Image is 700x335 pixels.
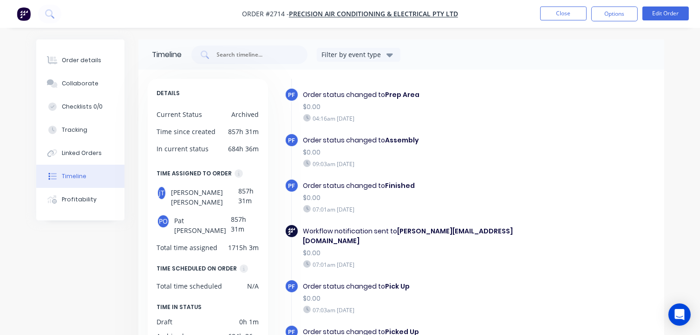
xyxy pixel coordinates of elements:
div: Workflow notification sent to [303,226,530,246]
div: 07:03am [DATE] [303,306,530,314]
b: Pick Up [386,282,410,291]
input: Search timeline... [216,50,293,59]
div: 07:01am [DATE] [303,205,530,213]
span: [PERSON_NAME] [PERSON_NAME] [171,186,238,207]
button: Edit Order [642,6,689,20]
b: Prep Area [386,90,420,99]
div: $0.00 [303,193,530,203]
span: PF [288,282,295,291]
div: Current Status [157,110,203,119]
div: Profitability [62,195,97,204]
div: Order status changed to [303,181,530,191]
div: 857h 31m [228,127,259,136]
button: Tracking [36,118,124,142]
div: Order status changed to [303,282,530,291]
div: jT [157,186,167,200]
a: Precision Air Conditioning & Electrical Pty Ltd [289,10,458,19]
div: TIME ASSIGNED TO ORDER [157,168,232,179]
button: Close [540,6,587,20]
div: Timeline [62,172,86,180]
button: Order details [36,49,124,72]
button: Collaborate [36,72,124,95]
div: Timeline [152,49,182,60]
div: Collaborate [62,79,98,88]
div: 684h 36m [228,144,259,154]
b: Finished [386,181,415,190]
div: 07:01am [DATE] [303,260,530,269]
span: Pat [PERSON_NAME] [174,214,231,235]
div: $0.00 [303,148,530,157]
span: PF [288,181,295,190]
div: 04:16am [DATE] [303,114,530,122]
div: 09:03am [DATE] [303,160,530,168]
div: $0.00 [303,294,530,303]
div: 857h 31m [231,214,259,235]
span: PF [288,136,295,145]
b: Assembly [386,135,419,145]
button: Timeline [36,165,124,188]
span: TIME IN STATUS [157,302,202,312]
div: N/A [247,281,259,291]
div: Tracking [62,126,87,134]
div: Draft [157,317,173,327]
div: 1715h 3m [228,243,259,252]
button: Checklists 0/0 [36,95,124,118]
div: Linked Orders [62,149,102,157]
div: In current status [157,144,209,154]
span: Order #2714 - [242,10,289,19]
div: Checklists 0/0 [62,103,103,111]
div: TIME SCHEDULED ON ORDER [157,264,237,274]
div: Total time scheduled [157,281,222,291]
button: Linked Orders [36,142,124,165]
div: Filter by event type [322,50,384,59]
div: Total time assigned [157,243,218,252]
div: 857h 31m [239,186,259,207]
div: Order status changed to [303,90,530,100]
button: Filter by event type [317,48,400,62]
div: PO [157,214,170,228]
div: Open Intercom Messenger [668,303,691,326]
div: $0.00 [303,102,530,112]
div: $0.00 [303,248,530,258]
div: Archived [231,110,259,119]
button: Profitability [36,188,124,211]
span: DETAILS [157,88,180,98]
div: 0h 1m [239,317,259,327]
button: Options [591,6,638,21]
div: Time since created [157,127,216,136]
b: [PERSON_NAME][EMAIL_ADDRESS][DOMAIN_NAME] [303,226,513,245]
img: Factory Icon [288,228,295,235]
div: Order details [62,56,101,64]
span: PF [288,90,295,99]
img: Factory [17,7,31,21]
div: Order status changed to [303,135,530,145]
